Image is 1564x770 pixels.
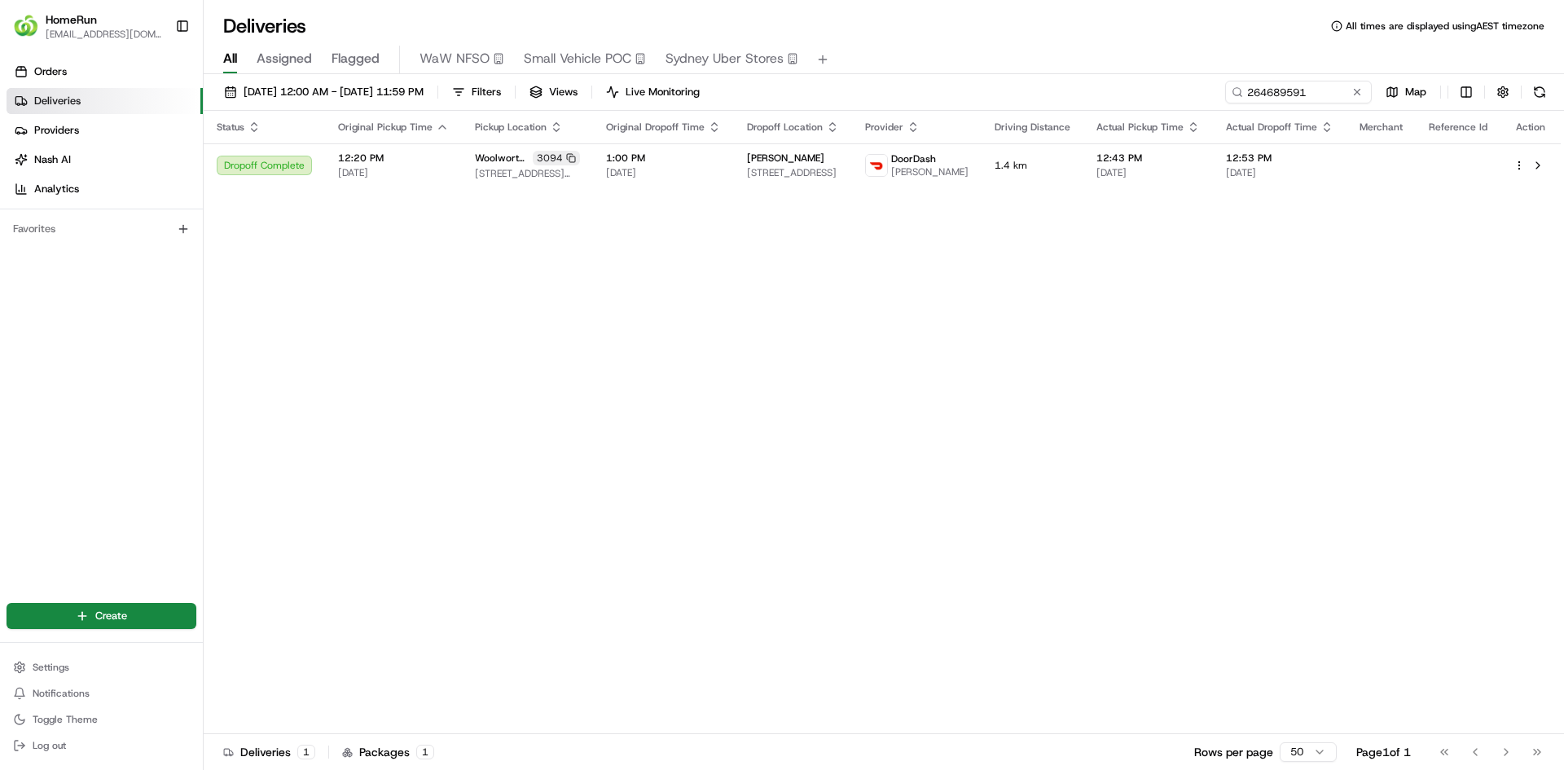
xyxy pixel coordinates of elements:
span: Woolworths Ascot Vale [475,152,529,165]
input: Type to search [1225,81,1372,103]
span: Views [549,85,578,99]
span: 12:43 PM [1096,152,1200,165]
span: [PERSON_NAME] [891,165,969,178]
button: Live Monitoring [599,81,707,103]
span: DoorDash [891,152,936,165]
span: [DATE] [1096,166,1200,179]
span: Actual Dropoff Time [1226,121,1317,134]
span: Toggle Theme [33,713,98,726]
span: Providers [34,123,79,138]
button: HomeRun [46,11,97,28]
button: Filters [445,81,508,103]
span: Flagged [332,49,380,68]
button: Views [522,81,585,103]
button: [DATE] 12:00 AM - [DATE] 11:59 PM [217,81,431,103]
span: Status [217,121,244,134]
div: 1 [297,745,315,759]
span: [STREET_ADDRESS][PERSON_NAME] [475,167,580,180]
a: Analytics [7,176,203,202]
span: Orders [34,64,67,79]
img: doordash_logo_v2.png [866,155,887,176]
span: [DATE] [606,166,721,179]
span: All [223,49,237,68]
div: Favorites [7,216,196,242]
span: 1:00 PM [606,152,721,165]
span: Deliveries [34,94,81,108]
a: Deliveries [7,88,203,114]
p: Rows per page [1194,744,1273,760]
span: [DATE] [338,166,449,179]
span: Create [95,609,127,623]
span: Map [1405,85,1426,99]
span: Original Pickup Time [338,121,433,134]
div: 1 [416,745,434,759]
div: Packages [342,744,434,760]
span: [DATE] [1226,166,1333,179]
button: Toggle Theme [7,708,196,731]
span: Provider [865,121,903,134]
div: 3094 [533,151,580,165]
img: HomeRun [13,13,39,39]
span: Pickup Location [475,121,547,134]
span: 12:20 PM [338,152,449,165]
span: Merchant [1360,121,1403,134]
button: Notifications [7,682,196,705]
span: Small Vehicle POC [524,49,631,68]
span: Settings [33,661,69,674]
span: Filters [472,85,501,99]
div: Page 1 of 1 [1356,744,1411,760]
span: Actual Pickup Time [1096,121,1184,134]
div: Action [1513,121,1548,134]
button: Map [1378,81,1434,103]
a: Providers [7,117,203,143]
button: HomeRunHomeRun[EMAIL_ADDRESS][DOMAIN_NAME] [7,7,169,46]
span: WaW NFSO [420,49,490,68]
span: All times are displayed using AEST timezone [1346,20,1544,33]
a: Nash AI [7,147,203,173]
span: Assigned [257,49,312,68]
span: 12:53 PM [1226,152,1333,165]
div: Deliveries [223,744,315,760]
span: Live Monitoring [626,85,700,99]
span: Dropoff Location [747,121,823,134]
button: Log out [7,734,196,757]
span: 1.4 km [995,159,1070,172]
span: [DATE] 12:00 AM - [DATE] 11:59 PM [244,85,424,99]
button: [EMAIL_ADDRESS][DOMAIN_NAME] [46,28,162,41]
button: Create [7,603,196,629]
span: Sydney Uber Stores [666,49,784,68]
span: Driving Distance [995,121,1070,134]
span: Log out [33,739,66,752]
button: Refresh [1528,81,1551,103]
button: Settings [7,656,196,679]
span: [STREET_ADDRESS] [747,166,839,179]
a: Orders [7,59,203,85]
h1: Deliveries [223,13,306,39]
span: Notifications [33,687,90,700]
span: Original Dropoff Time [606,121,705,134]
span: Analytics [34,182,79,196]
span: [PERSON_NAME] [747,152,824,165]
span: Nash AI [34,152,71,167]
span: Reference Id [1429,121,1487,134]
